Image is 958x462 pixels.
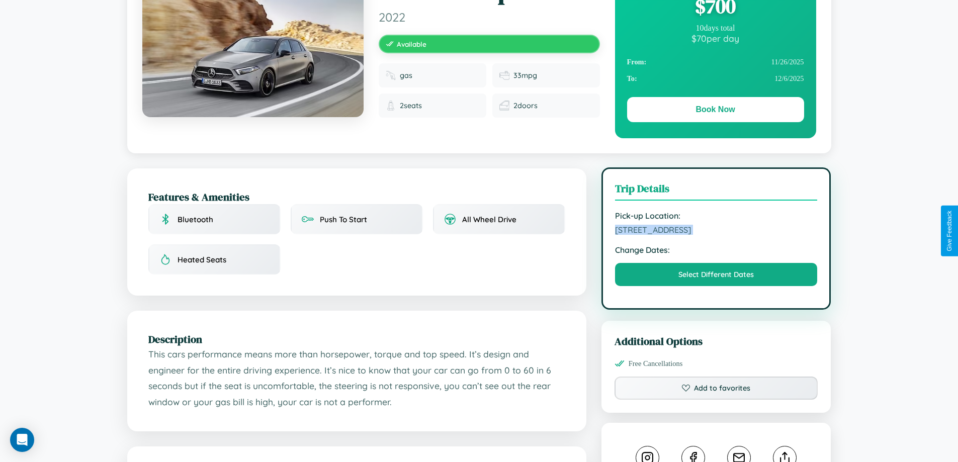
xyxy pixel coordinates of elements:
strong: To: [627,74,637,83]
span: [STREET_ADDRESS] [615,225,818,235]
h3: Trip Details [615,181,818,201]
img: Fuel type [386,70,396,80]
span: Bluetooth [178,215,213,224]
button: Book Now [627,97,804,122]
span: 2 doors [513,101,538,110]
div: Give Feedback [946,211,953,251]
div: Open Intercom Messenger [10,428,34,452]
span: Available [397,40,426,48]
div: $ 70 per day [627,33,804,44]
button: Add to favorites [615,377,818,400]
span: 2 seats [400,101,422,110]
strong: Change Dates: [615,245,818,255]
span: 2022 [379,10,600,25]
span: Heated Seats [178,255,226,264]
span: 33 mpg [513,71,537,80]
span: Free Cancellations [629,359,683,368]
div: 12 / 6 / 2025 [627,70,804,87]
span: All Wheel Drive [462,215,516,224]
h2: Description [148,332,565,346]
img: Seats [386,101,396,111]
h3: Additional Options [615,334,818,348]
span: gas [400,71,412,80]
div: 11 / 26 / 2025 [627,54,804,70]
strong: Pick-up Location: [615,211,818,221]
img: Fuel efficiency [499,70,509,80]
div: 10 days total [627,24,804,33]
img: Doors [499,101,509,111]
button: Select Different Dates [615,263,818,286]
h2: Features & Amenities [148,190,565,204]
p: This cars performance means more than horsepower, torque and top speed. It’s design and engineer ... [148,346,565,410]
strong: From: [627,58,647,66]
span: Push To Start [320,215,367,224]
